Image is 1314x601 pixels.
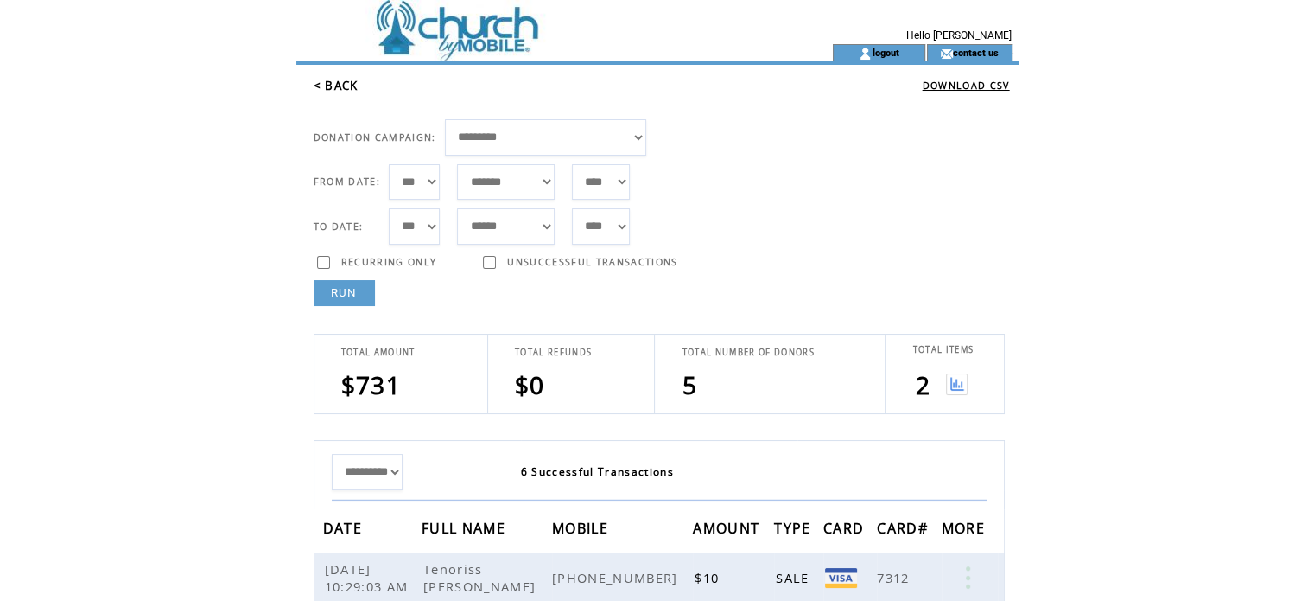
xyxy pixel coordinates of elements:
a: RUN [314,280,375,306]
span: 2 [915,368,930,401]
span: [PHONE_NUMBER] [552,569,682,586]
span: MORE [942,515,989,547]
span: TOTAL NUMBER OF DONORS [682,347,814,358]
span: TOTAL ITEMS [912,344,974,355]
span: TOTAL REFUNDS [515,347,592,358]
a: logout [872,47,898,58]
span: TOTAL AMOUNT [341,347,416,358]
span: $731 [341,368,401,401]
a: contact us [953,47,999,58]
span: TYPE [774,515,815,547]
a: DOWNLOAD CSV [923,80,1010,92]
span: TO DATE: [314,221,364,233]
span: AMOUNT [693,515,764,547]
img: account_icon.gif [859,47,872,61]
span: UNSUCCESSFUL TRANSACTIONS [507,256,677,268]
img: contact_us_icon.gif [940,47,953,61]
span: Tenoriss [PERSON_NAME] [423,560,540,595]
span: CARD# [877,515,932,547]
span: 6 Successful Transactions [521,464,674,479]
a: DATE [323,522,366,533]
a: FULL NAME [422,522,510,533]
a: MOBILE [552,522,613,533]
img: View graph [946,374,968,395]
a: TYPE [774,522,815,533]
span: 7312 [877,569,913,586]
span: SALE [776,569,813,586]
span: 5 [682,368,696,401]
span: $0 [515,368,545,401]
span: FROM DATE: [314,176,380,188]
span: CARD [823,515,868,547]
span: DONATION CAMPAIGN: [314,131,436,144]
span: RECURRING ONLY [341,256,437,268]
span: Hello [PERSON_NAME] [906,29,1012,42]
span: [DATE] 10:29:03 AM [325,560,413,595]
a: < BACK [314,78,359,93]
img: Visa [825,568,857,588]
span: $10 [695,569,723,586]
span: DATE [323,515,366,547]
a: CARD# [877,522,932,533]
span: MOBILE [552,515,613,547]
a: AMOUNT [693,522,764,533]
a: CARD [823,522,868,533]
span: FULL NAME [422,515,510,547]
